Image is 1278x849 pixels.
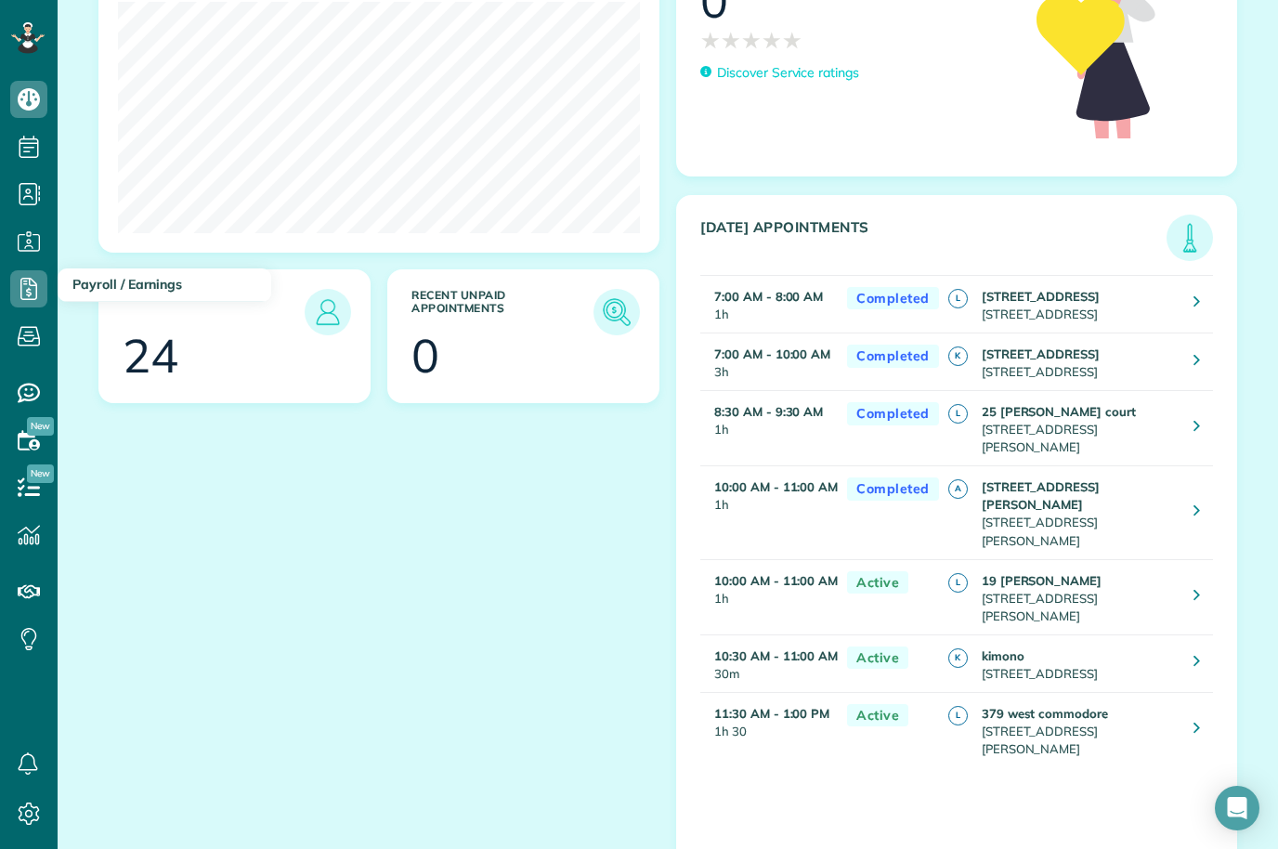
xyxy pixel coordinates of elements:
span: ★ [721,24,741,57]
strong: 10:00 AM - 11:00 AM [714,573,838,588]
img: icon_leads-1bed01f49abd5b7fead27621c3d59655bb73ed531f8eeb49469d10e621d6b896.png [309,294,346,331]
span: Completed [847,402,939,425]
span: Active [847,647,908,670]
h3: [DATE] Appointments [700,219,1167,261]
span: Completed [847,287,939,310]
strong: 8:30 AM - 9:30 AM [714,404,823,419]
span: New [27,464,54,483]
div: 24 [123,333,178,379]
span: L [948,573,968,593]
span: K [948,346,968,366]
td: 30m [700,634,838,692]
div: Open Intercom Messenger [1215,786,1259,830]
strong: 19 [PERSON_NAME] [982,573,1102,588]
strong: 379 west commodore [982,706,1108,721]
span: Completed [847,477,939,501]
td: [STREET_ADDRESS] [977,634,1180,692]
img: icon_unpaid_appointments-47b8ce3997adf2238b356f14209ab4cced10bd1f174958f3ca8f1d0dd7fffeee.png [598,294,635,331]
span: Active [847,571,908,594]
strong: [STREET_ADDRESS] [982,346,1100,361]
td: 1h [700,275,838,333]
p: Discover Service ratings [717,63,859,83]
td: [STREET_ADDRESS][PERSON_NAME] [977,692,1180,767]
span: Completed [847,345,939,368]
td: [STREET_ADDRESS][PERSON_NAME] [977,559,1180,634]
span: ★ [700,24,721,57]
td: [STREET_ADDRESS][PERSON_NAME] [977,391,1180,466]
h3: Leads [123,289,305,335]
strong: 7:00 AM - 10:00 AM [714,346,830,361]
span: L [948,404,968,424]
strong: [STREET_ADDRESS][PERSON_NAME] [982,479,1100,512]
strong: [STREET_ADDRESS] [982,289,1100,304]
h3: Recent unpaid appointments [411,289,593,335]
td: 1h 30 [700,692,838,767]
span: A [948,479,968,499]
strong: 7:00 AM - 8:00 AM [714,289,823,304]
span: L [948,706,968,725]
span: L [948,289,968,308]
span: ★ [741,24,762,57]
span: ★ [782,24,802,57]
img: icon_todays_appointments-901f7ab196bb0bea1936b74009e4eb5ffbc2d2711fa7634e0d609ed5ef32b18b.png [1171,219,1208,256]
span: New [27,417,54,436]
span: Active [847,704,908,727]
strong: kimono [982,648,1024,663]
td: [STREET_ADDRESS] [977,333,1180,391]
strong: 10:30 AM - 11:00 AM [714,648,838,663]
span: Payroll / Earnings [72,276,182,293]
strong: 25 [PERSON_NAME] court [982,404,1136,419]
span: ★ [762,24,782,57]
strong: 10:00 AM - 11:00 AM [714,479,838,494]
strong: 11:30 AM - 1:00 PM [714,706,829,721]
td: [STREET_ADDRESS][PERSON_NAME] [977,466,1180,559]
td: 1h [700,466,838,559]
span: K [948,648,968,668]
a: Discover Service ratings [700,63,859,83]
td: 1h [700,391,838,466]
div: 0 [411,333,439,379]
td: [STREET_ADDRESS] [977,275,1180,333]
td: 1h [700,559,838,634]
td: 3h [700,333,838,391]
